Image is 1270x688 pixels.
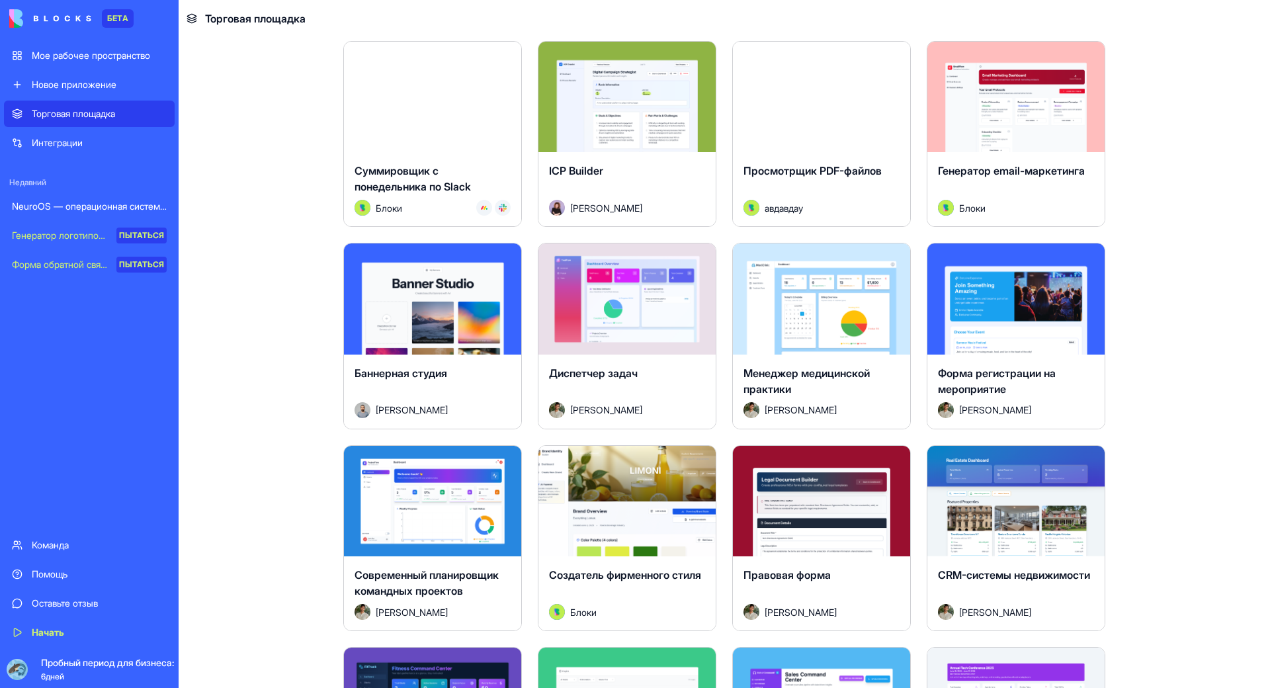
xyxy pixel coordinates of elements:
font: Блоки [959,202,986,214]
font: ICP Builder [549,164,603,177]
img: Avatar [743,604,759,620]
img: Avatar [355,604,370,620]
a: Помощь [4,561,175,587]
font: Создатель фирменного стиля [549,568,701,581]
font: Просмотрщик PDF-файлов [743,164,882,177]
font: [PERSON_NAME] [959,404,1031,415]
img: Аватар [549,604,565,620]
font: Правовая форма [743,568,831,581]
font: Генератор логотипов на основе ИИ [12,230,165,241]
font: 6 [41,671,46,681]
font: [PERSON_NAME] [570,202,642,214]
font: Блоки [570,607,597,618]
font: Интеграции [32,137,83,148]
font: Недавний [9,177,46,187]
img: Avatar [743,402,759,418]
font: Помощь [32,568,67,580]
font: Баннерная студия [355,366,447,380]
font: Команда [32,539,69,550]
font: Оставьте отзыв [32,597,98,609]
img: Slack_i955cf.svg [499,204,507,212]
img: ACg8ocJG6uzSnrnNWvKHhqf5_OhsWk7WyX1tdzPuMCt24rleiqLU12Jx=s96-c [7,659,28,680]
font: [PERSON_NAME] [376,607,448,618]
font: Диспетчер задач [549,366,638,380]
a: Мое рабочее пространство [4,42,175,69]
a: Менеджер медицинской практикиAvatar[PERSON_NAME] [732,243,911,429]
img: Avatar [549,200,565,216]
a: Современный планировщик командных проектовAvatar[PERSON_NAME] [343,445,522,632]
img: Avatar [938,604,954,620]
font: [PERSON_NAME] [376,404,448,415]
a: Создатель фирменного стиляАватарБлоки [538,445,716,632]
a: Диспетчер задачAvatar[PERSON_NAME] [538,243,716,429]
img: Avatar [938,402,954,418]
font: Суммировщик с понедельника по Slack [355,164,471,193]
img: Avatar [549,402,565,418]
font: [PERSON_NAME] [959,607,1031,618]
font: NeuroOS — операционная система ИИ [12,200,181,212]
a: БЕТА [9,9,134,28]
font: CRM-системы недвижимости [938,568,1090,581]
a: Форма регистрации на мероприятиеAvatar[PERSON_NAME] [927,243,1105,429]
a: Форма обратной связиПЫТАТЬСЯ [4,251,175,278]
a: Оставьте отзыв [4,590,175,617]
font: Пробный период для бизнеса: осталось [41,657,218,668]
img: Avatar [355,402,370,418]
font: авдавдау [765,202,803,214]
a: NeuroOS — операционная система ИИ [4,193,175,220]
font: дней [46,671,64,681]
img: Аватар [743,200,759,216]
font: Генератор email-маркетинга [938,164,1085,177]
font: Форма регистрации на мероприятие [938,366,1056,396]
font: Блоки [376,202,402,214]
a: Команда [4,532,175,558]
a: Правовая формаAvatar[PERSON_NAME] [732,445,911,632]
a: ICP BuilderAvatar[PERSON_NAME] [538,41,716,228]
img: Аватар [938,200,954,216]
font: Новое приложение [32,79,116,90]
font: Начать [32,626,64,638]
font: ПЫТАТЬСЯ [119,259,164,269]
font: БЕТА [107,13,128,23]
img: Monday_mgmdm1.svg [480,204,488,212]
img: логотип [9,9,91,28]
a: Торговая площадка [4,101,175,127]
a: Новое приложение [4,71,175,98]
font: Современный планировщик командных проектов [355,568,499,597]
a: Начать [4,619,175,646]
font: ПЫТАТЬСЯ [119,230,164,240]
a: Баннерная студияAvatar[PERSON_NAME] [343,243,522,429]
a: Суммировщик с понедельника по SlackАватарБлоки [343,41,522,228]
a: Просмотрщик PDF-файловАватаравдавдау [732,41,911,228]
font: Торговая площадка [32,108,115,119]
font: [PERSON_NAME] [570,404,642,415]
font: Менеджер медицинской практики [743,366,870,396]
font: [PERSON_NAME] [765,404,837,415]
a: CRM-системы недвижимостиAvatar[PERSON_NAME] [927,445,1105,632]
font: Торговая площадка [205,12,306,25]
a: Генератор email-маркетингаАватарБлоки [927,41,1105,228]
img: Аватар [355,200,370,216]
a: Генератор логотипов на основе ИИПЫТАТЬСЯ [4,222,175,249]
a: Интеграции [4,130,175,156]
font: Мое рабочее пространство [32,50,150,61]
font: [PERSON_NAME] [765,607,837,618]
font: Форма обратной связи [12,259,110,270]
